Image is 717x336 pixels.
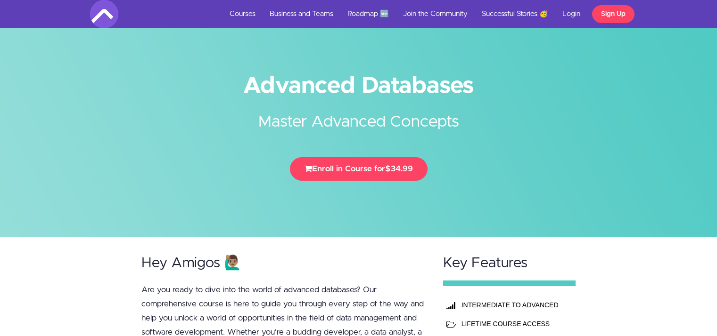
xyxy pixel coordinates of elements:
h2: Hey Amigos 🙋🏽‍♂️ [141,256,425,271]
a: Sign Up [592,5,635,23]
th: INTERMEDIATE TO ADVANCED [459,296,570,314]
h1: Advanced Databases [90,75,627,96]
h2: Master Advanced Concepts [182,96,536,134]
td: LIFETIME COURSE ACCESS [459,314,570,333]
h2: Key Features [443,256,576,271]
button: Enroll in Course for$34.99 [290,157,428,181]
span: $34.99 [385,165,413,173]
